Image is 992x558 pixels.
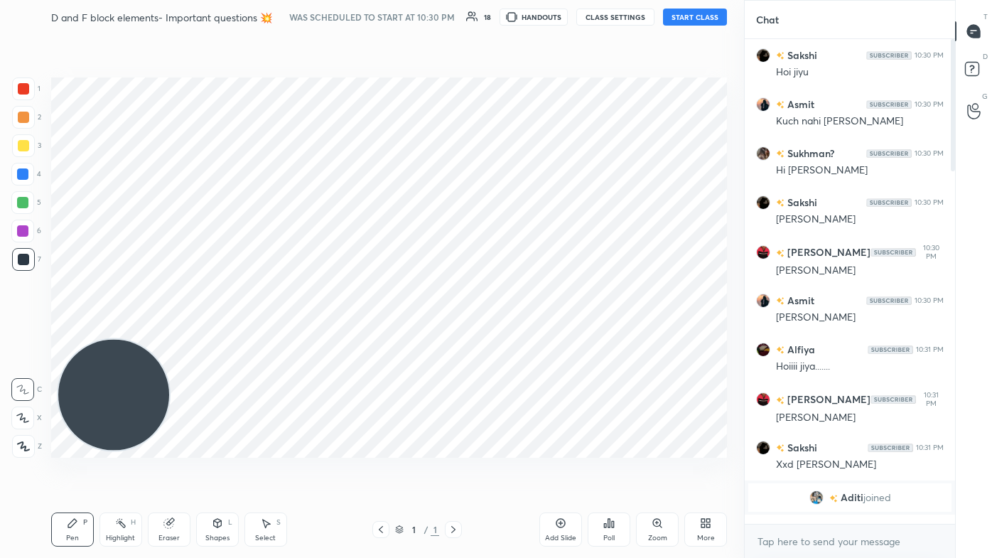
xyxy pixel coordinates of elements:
[776,458,944,472] div: Xxd [PERSON_NAME]
[915,296,944,305] div: 10:30 PM
[776,397,785,404] img: no-rating-badge.077c3623.svg
[11,407,42,429] div: X
[756,343,770,357] img: 486297c8fe2946e6b54c90a66ebe7b15.jpg
[915,149,944,158] div: 10:30 PM
[868,444,913,452] img: Yh7BfnbMxzoAAAAASUVORK5CYII=
[745,39,955,525] div: grid
[776,264,944,278] div: [PERSON_NAME]
[866,198,912,207] img: Yh7BfnbMxzoAAAAASUVORK5CYII=
[776,444,785,452] img: no-rating-badge.077c3623.svg
[255,535,276,542] div: Select
[776,163,944,178] div: Hi [PERSON_NAME]
[406,525,421,534] div: 1
[756,441,770,455] img: 70e51fa12e204429abbeb9d458be0b97.jpg
[785,392,870,407] h6: [PERSON_NAME]
[756,294,770,308] img: 7a1e50db602e4d908bd947df228e6d7c.jpg
[776,311,944,325] div: [PERSON_NAME]
[500,9,568,26] button: HANDOUTS
[12,134,41,157] div: 3
[919,391,944,408] div: 10:31 PM
[228,519,232,526] div: L
[785,342,815,357] h6: Alfiya
[776,213,944,227] div: [PERSON_NAME]
[756,392,770,407] img: 3b74814007084c96a125c955ceff837d.jpg
[484,14,491,21] div: 18
[576,9,654,26] button: CLASS SETTINGS
[866,149,912,158] img: Yh7BfnbMxzoAAAAASUVORK5CYII=
[697,535,715,542] div: More
[776,250,785,257] img: no-rating-badge.077c3623.svg
[756,146,770,161] img: 47287e7635ad403db7d48b74aa29f426.jpg
[916,444,944,452] div: 10:31 PM
[663,9,727,26] button: START CLASS
[51,11,272,24] h4: D and F block elements- Important questions 💥
[776,150,785,158] img: no-rating-badge.077c3623.svg
[776,297,785,305] img: no-rating-badge.077c3623.svg
[785,293,814,308] h6: Asmit
[919,244,944,261] div: 10:30 PM
[868,345,913,354] img: Yh7BfnbMxzoAAAAASUVORK5CYII=
[916,345,944,354] div: 10:31 PM
[785,146,834,161] h6: Sukhman?
[131,519,136,526] div: H
[276,519,281,526] div: S
[11,163,41,186] div: 4
[915,51,944,60] div: 10:30 PM
[785,48,817,63] h6: Sakshi
[776,360,944,374] div: Hoiiii jiya.......
[603,535,615,542] div: Poll
[982,91,988,102] p: G
[745,1,790,38] p: Chat
[866,51,912,60] img: Yh7BfnbMxzoAAAAASUVORK5CYII=
[11,220,41,242] div: 6
[983,11,988,22] p: T
[785,523,814,538] h6: Kunal
[66,535,79,542] div: Pen
[841,492,863,503] span: Aditi
[756,97,770,112] img: 7a1e50db602e4d908bd947df228e6d7c.jpg
[776,199,785,207] img: no-rating-badge.077c3623.svg
[983,51,988,62] p: D
[776,101,785,109] img: no-rating-badge.077c3623.svg
[785,97,814,112] h6: Asmit
[11,378,42,401] div: C
[776,65,944,80] div: Hoi jiyu
[776,52,785,60] img: no-rating-badge.077c3623.svg
[83,519,87,526] div: P
[431,523,439,536] div: 1
[205,535,230,542] div: Shapes
[866,296,912,305] img: Yh7BfnbMxzoAAAAASUVORK5CYII=
[12,435,42,458] div: Z
[776,346,785,354] img: no-rating-badge.077c3623.svg
[829,495,838,503] img: no-rating-badge.077c3623.svg
[648,535,667,542] div: Zoom
[12,248,41,271] div: 7
[12,77,41,100] div: 1
[11,191,41,214] div: 5
[12,106,41,129] div: 2
[776,114,944,129] div: Kuch nahi [PERSON_NAME]
[756,245,770,259] img: 3b74814007084c96a125c955ceff837d.jpg
[866,100,912,109] img: Yh7BfnbMxzoAAAAASUVORK5CYII=
[870,248,916,257] img: Yh7BfnbMxzoAAAAASUVORK5CYII=
[915,198,944,207] div: 10:30 PM
[863,492,891,503] span: joined
[785,245,870,260] h6: [PERSON_NAME]
[289,11,455,23] h5: WAS SCHEDULED TO START AT 10:30 PM
[870,395,916,404] img: Yh7BfnbMxzoAAAAASUVORK5CYII=
[776,411,944,425] div: [PERSON_NAME]
[809,490,824,505] img: 82604743a4934b05ac4fae051c220ba2.jpg
[158,535,180,542] div: Eraser
[106,535,135,542] div: Highlight
[785,440,817,455] h6: Sakshi
[915,100,944,109] div: 10:30 PM
[785,195,817,210] h6: Sakshi
[424,525,428,534] div: /
[756,195,770,210] img: 70e51fa12e204429abbeb9d458be0b97.jpg
[545,535,576,542] div: Add Slide
[756,48,770,63] img: 70e51fa12e204429abbeb9d458be0b97.jpg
